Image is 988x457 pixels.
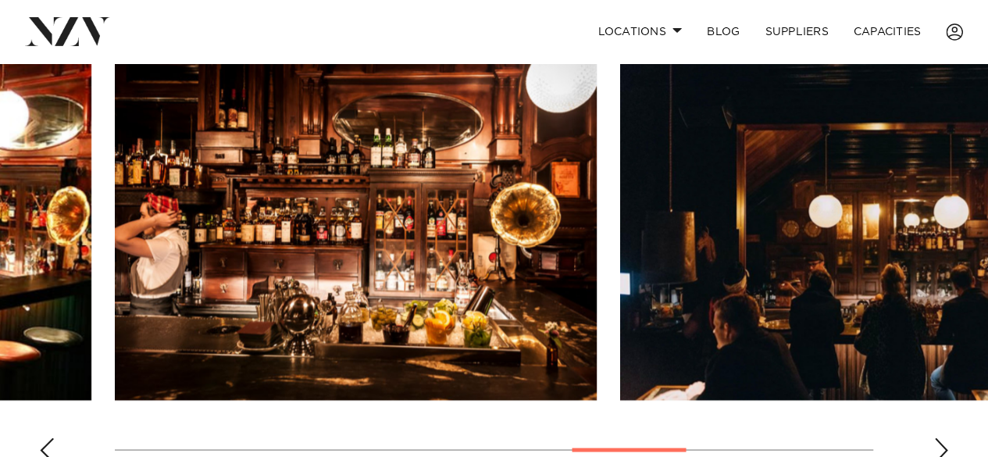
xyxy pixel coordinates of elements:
a: Locations [585,15,694,48]
img: nzv-logo.png [25,17,110,45]
a: BLOG [694,15,752,48]
swiper-slide: 7 / 10 [115,46,597,400]
a: Capacities [841,15,934,48]
a: SUPPLIERS [752,15,840,48]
